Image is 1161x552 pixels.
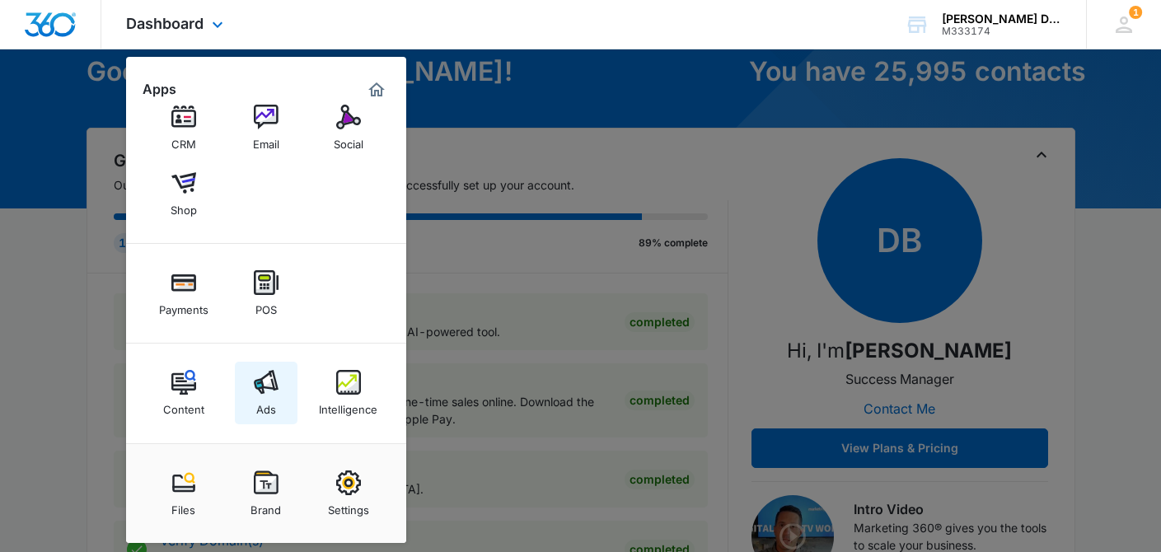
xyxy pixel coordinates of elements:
[328,495,369,517] div: Settings
[235,462,297,525] a: Brand
[171,129,196,151] div: CRM
[235,262,297,325] a: POS
[1129,6,1142,19] div: notifications count
[171,195,197,217] div: Shop
[942,12,1062,26] div: account name
[152,462,215,525] a: Files
[163,395,204,416] div: Content
[152,362,215,424] a: Content
[143,82,176,97] h2: Apps
[152,96,215,159] a: CRM
[171,495,195,517] div: Files
[152,262,215,325] a: Payments
[317,96,380,159] a: Social
[126,15,204,32] span: Dashboard
[250,495,281,517] div: Brand
[152,162,215,225] a: Shop
[942,26,1062,37] div: account id
[363,77,390,103] a: Marketing 360® Dashboard
[255,295,277,316] div: POS
[235,362,297,424] a: Ads
[317,362,380,424] a: Intelligence
[1129,6,1142,19] span: 1
[256,395,276,416] div: Ads
[317,462,380,525] a: Settings
[159,295,208,316] div: Payments
[235,96,297,159] a: Email
[334,129,363,151] div: Social
[253,129,279,151] div: Email
[319,395,377,416] div: Intelligence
